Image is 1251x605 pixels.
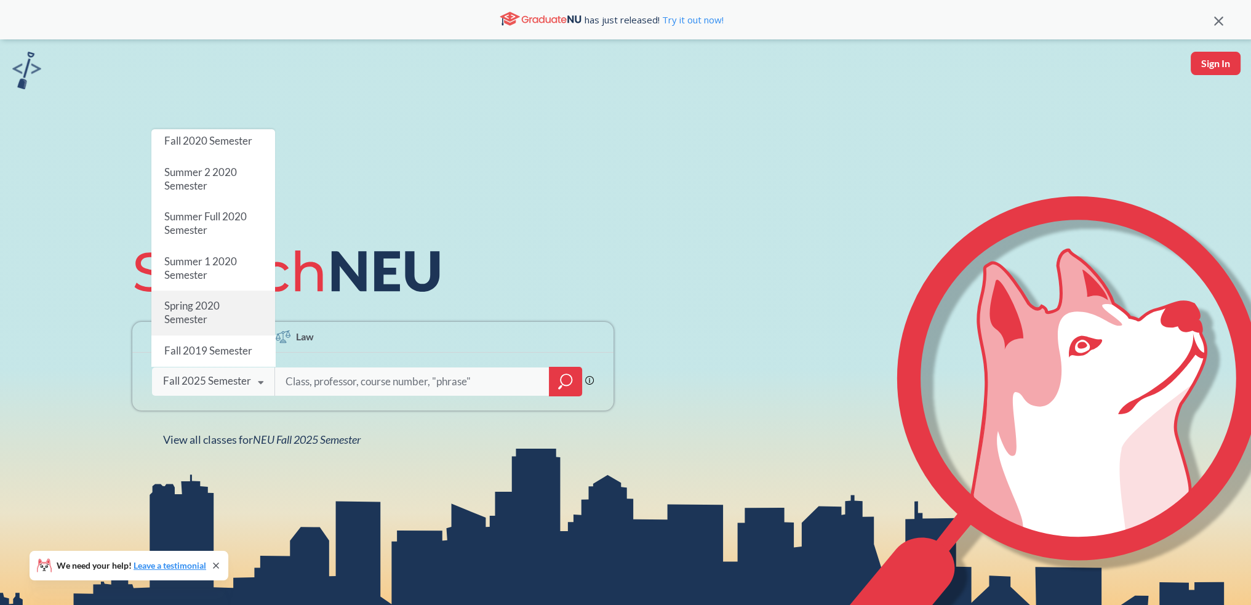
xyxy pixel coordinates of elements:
span: View all classes for [163,433,361,446]
button: Sign In [1191,52,1241,75]
span: Summer 2 2020 Semester [164,165,237,191]
span: Fall 2020 Semester [164,134,252,147]
div: Fall 2025 Semester [163,374,251,388]
span: Summer Full 2020 Semester [164,210,247,236]
div: magnifying glass [549,367,582,396]
svg: magnifying glass [558,373,573,390]
span: We need your help! [57,561,206,570]
span: has just released! [585,13,724,26]
span: Law [296,329,314,343]
span: NEU Fall 2025 Semester [253,433,361,446]
a: Try it out now! [660,14,724,26]
span: Spring 2020 Semester [164,299,220,326]
a: Leave a testimonial [134,560,206,571]
a: sandbox logo [12,52,41,93]
span: Summer 1 2020 Semester [164,254,237,281]
input: Class, professor, course number, "phrase" [284,369,540,395]
span: Fall 2019 Semester [164,343,252,356]
img: sandbox logo [12,52,41,89]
